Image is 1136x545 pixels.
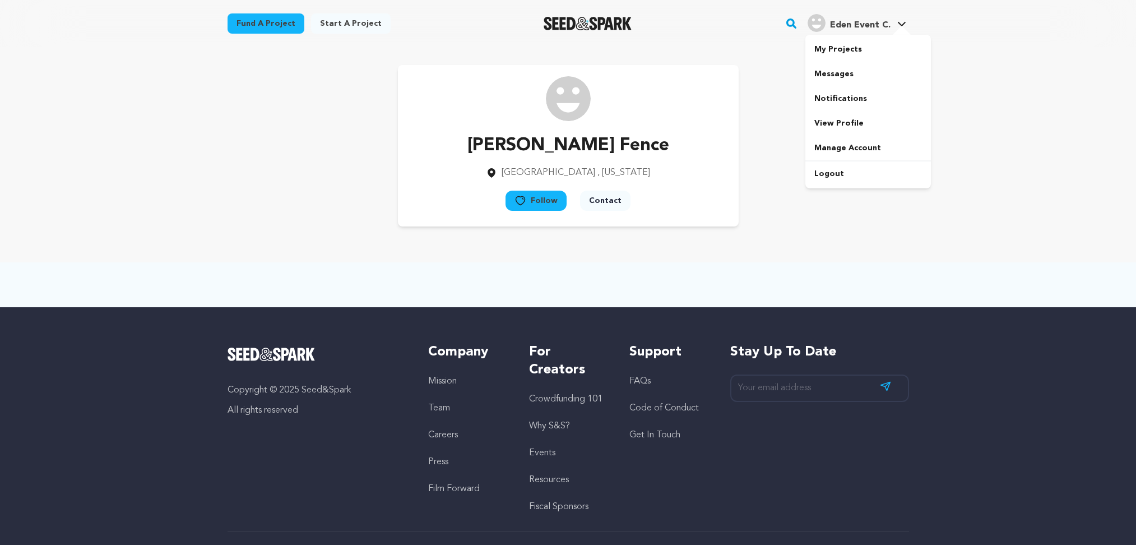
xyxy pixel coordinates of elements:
[428,404,450,413] a: Team
[529,502,588,511] a: Fiscal Sponsors
[228,404,406,417] p: All rights reserved
[311,13,391,34] a: Start a project
[805,86,931,111] a: Notifications
[228,13,304,34] a: Fund a project
[805,12,908,32] a: Eden Event C.'s Profile
[805,111,931,136] a: View Profile
[529,475,569,484] a: Resources
[544,17,632,30] a: Seed&Spark Homepage
[805,161,931,186] a: Logout
[805,136,931,160] a: Manage Account
[428,431,458,440] a: Careers
[805,37,931,62] a: My Projects
[228,348,406,361] a: Seed&Spark Homepage
[467,132,669,159] p: [PERSON_NAME] Fence
[629,343,707,361] h5: Support
[830,21,891,30] span: Eden Event C.
[629,404,699,413] a: Code of Conduct
[428,377,457,386] a: Mission
[428,343,506,361] h5: Company
[580,191,630,211] button: Contact
[228,384,406,397] p: Copyright © 2025 Seed&Spark
[529,395,602,404] a: Crowdfunding 101
[228,348,316,361] img: Seed&Spark Logo
[502,168,595,177] span: [GEOGRAPHIC_DATA]
[546,76,591,121] img: /img/default-images/user/medium/user.png image
[808,14,891,32] div: Eden Event C.'s Profile
[428,484,480,493] a: Film Forward
[428,458,448,467] a: Press
[730,375,909,402] input: Your email address
[730,343,909,361] h5: Stay up to date
[529,449,555,458] a: Events
[629,377,651,386] a: FAQs
[597,168,650,177] span: , [US_STATE]
[544,17,632,30] img: Seed&Spark Logo Dark Mode
[529,343,607,379] h5: For Creators
[506,191,567,211] button: Follow
[808,14,826,32] img: user.png
[629,431,680,440] a: Get In Touch
[805,12,908,35] span: Eden Event C.'s Profile
[529,422,570,431] a: Why S&S?
[805,62,931,86] a: Messages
